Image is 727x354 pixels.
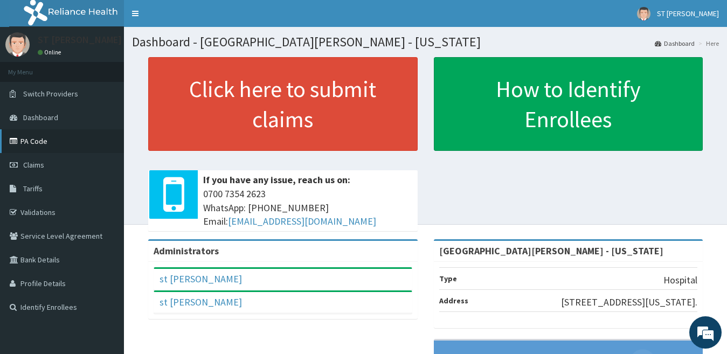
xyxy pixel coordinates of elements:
[434,57,703,151] a: How to Identify Enrollees
[228,215,376,227] a: [EMAIL_ADDRESS][DOMAIN_NAME]
[203,187,412,228] span: 0700 7354 2623 WhatsApp: [PHONE_NUMBER] Email:
[5,238,205,275] textarea: Type your message and hit 'Enter'
[23,160,44,170] span: Claims
[696,39,719,48] li: Here
[160,273,242,285] a: st [PERSON_NAME]
[160,296,242,308] a: st [PERSON_NAME]
[38,35,122,45] p: ST [PERSON_NAME]
[561,295,697,309] p: [STREET_ADDRESS][US_STATE].
[637,7,650,20] img: User Image
[439,296,468,306] b: Address
[655,39,695,48] a: Dashboard
[663,273,697,287] p: Hospital
[439,245,663,257] strong: [GEOGRAPHIC_DATA][PERSON_NAME] - [US_STATE]
[5,32,30,57] img: User Image
[148,57,418,151] a: Click here to submit claims
[439,274,457,283] b: Type
[38,48,64,56] a: Online
[23,113,58,122] span: Dashboard
[132,35,719,49] h1: Dashboard - [GEOGRAPHIC_DATA][PERSON_NAME] - [US_STATE]
[203,173,350,186] b: If you have any issue, reach us on:
[56,60,181,74] div: Chat with us now
[23,89,78,99] span: Switch Providers
[23,184,43,193] span: Tariffs
[63,107,149,216] span: We're online!
[657,9,719,18] span: ST [PERSON_NAME]
[20,54,44,81] img: d_794563401_company_1708531726252_794563401
[154,245,219,257] b: Administrators
[177,5,203,31] div: Minimize live chat window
